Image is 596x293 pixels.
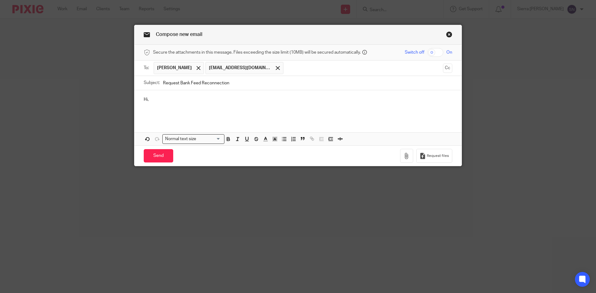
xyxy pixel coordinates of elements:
span: Secure the attachments in this message. Files exceeding the size limit (10MB) will be secured aut... [153,49,361,55]
button: Cc [443,64,452,73]
span: Request files [427,153,449,158]
span: Compose new email [156,32,202,37]
label: To: [144,65,151,71]
span: [PERSON_NAME] [157,65,192,71]
span: Switch off [405,49,424,55]
span: On [446,49,452,55]
input: Send [144,149,173,162]
label: Subject: [144,80,160,86]
span: Normal text size [164,136,198,142]
input: Search for option [198,136,221,142]
button: Request files [416,149,452,163]
p: Hi, [144,96,452,103]
span: [EMAIL_ADDRESS][DOMAIN_NAME] [209,65,271,71]
div: Search for option [162,134,224,144]
a: Close this dialog window [446,31,452,40]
